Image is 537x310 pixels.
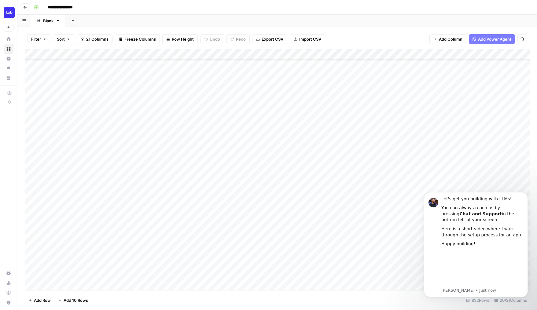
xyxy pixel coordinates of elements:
span: Add Column [439,36,462,42]
span: Add 10 Rows [64,297,88,303]
div: Blank [43,18,53,24]
button: Workspace: Lob [4,5,13,20]
span: Add Row [34,297,51,303]
a: Blank [31,15,65,27]
img: Lob Logo [4,7,15,18]
a: Insights [4,54,13,64]
a: Usage [4,278,13,288]
button: Filter [27,34,50,44]
button: Add 10 Rows [54,295,92,305]
button: Add Power Agent [469,34,515,44]
button: Freeze Columns [115,34,160,44]
button: Add Row [25,295,54,305]
button: Redo [226,34,250,44]
button: Row Height [162,34,198,44]
a: Browse [4,44,13,54]
button: 21 Columns [77,34,112,44]
span: Freeze Columns [124,36,156,42]
a: Your Data [4,73,13,83]
span: Import CSV [299,36,321,42]
a: Opportunities [4,64,13,73]
span: Add Power Agent [478,36,511,42]
span: Export CSV [262,36,283,42]
a: Home [4,34,13,44]
button: Add Column [429,34,466,44]
iframe: youtube [27,66,109,102]
span: 21 Columns [86,36,109,42]
button: Import CSV [290,34,325,44]
button: Export CSV [252,34,287,44]
span: Row Height [172,36,194,42]
button: Undo [200,34,224,44]
span: Undo [210,36,220,42]
span: Filter [31,36,41,42]
button: Sort [53,34,74,44]
button: Help + Support [4,298,13,308]
span: Sort [57,36,65,42]
span: Redo [236,36,246,42]
a: Learning Hub [4,288,13,298]
a: Settings [4,268,13,278]
p: Message from Steven, sent Just now [27,103,109,109]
